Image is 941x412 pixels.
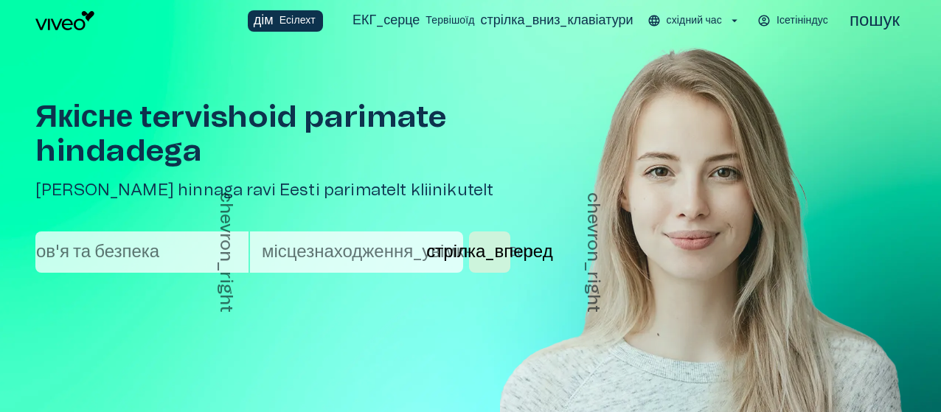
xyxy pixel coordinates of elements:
font: [PERSON_NAME] hinnaga ravi Eesti parimatelt kliinikutelt [35,182,493,198]
font: Ісетініндус [777,15,828,26]
button: ЕКГ_серцеТервішоїдстрілка_вниз_клавіатури [347,10,639,32]
font: пошук [850,12,900,29]
a: Перейти на головну сторінку [35,11,242,30]
font: Есілехт [279,15,316,26]
font: ЕКГ_серце [353,14,420,27]
img: Логотип Viveo [35,11,94,30]
font: стрілка_вперед [426,243,552,261]
button: здоров'я та безпекаchevron_right [35,231,249,273]
button: дімЕсілехт [248,10,323,32]
font: місцезнаходження_увімкнено [262,243,503,261]
font: chevron_right [217,192,235,312]
button: східний час [645,10,743,32]
button: відкрити модальне вікно пошуку [844,6,906,35]
button: Ісетініндус [755,10,832,32]
font: chevron_right [584,192,602,312]
font: дім [254,14,274,27]
font: Якісне tervishoid parimate hindadega [35,102,447,167]
font: східний час [667,15,722,26]
font: стрілка_вниз_клавіатури [481,14,633,27]
font: Тервішоїд [426,15,474,26]
button: Пошук [469,231,510,273]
